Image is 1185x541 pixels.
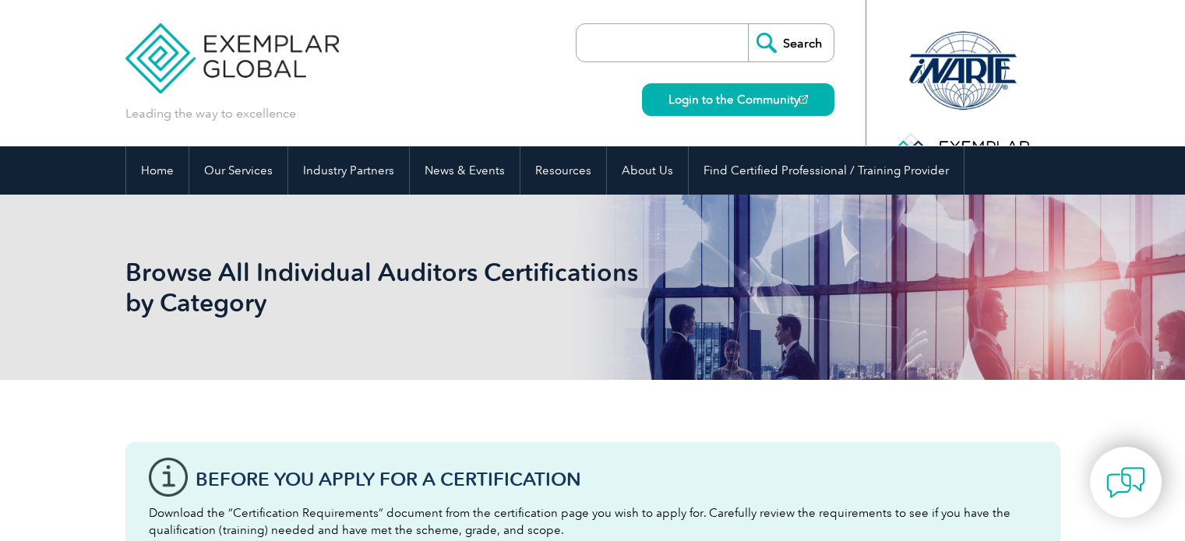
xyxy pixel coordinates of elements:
a: Home [126,146,189,195]
a: News & Events [410,146,520,195]
a: Industry Partners [288,146,409,195]
h3: Before You Apply For a Certification [196,469,1037,489]
p: Leading the way to excellence [125,105,296,122]
h1: Browse All Individual Auditors Certifications by Category [125,257,724,318]
a: About Us [607,146,688,195]
a: Resources [520,146,606,195]
input: Search [748,24,834,61]
p: Download the “Certification Requirements” document from the certification page you wish to apply ... [149,504,1037,539]
a: Our Services [189,146,287,195]
a: Find Certified Professional / Training Provider [689,146,964,195]
a: Login to the Community [642,83,834,116]
img: contact-chat.png [1106,463,1145,502]
img: open_square.png [799,95,808,104]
